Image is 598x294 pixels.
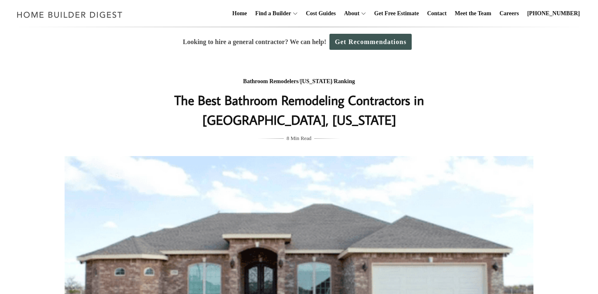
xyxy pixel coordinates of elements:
a: Contact [424,0,450,27]
img: Home Builder Digest [13,7,126,23]
a: Bathroom Remodelers [243,78,299,84]
a: About [341,0,359,27]
a: Get Free Estimate [371,0,422,27]
span: 8 Min Read [287,134,311,143]
a: Home [229,0,250,27]
a: [US_STATE] [300,78,332,84]
a: Meet the Team [452,0,495,27]
a: Careers [496,0,522,27]
a: Cost Guides [303,0,339,27]
h1: The Best Bathroom Remodeling Contractors in [GEOGRAPHIC_DATA], [US_STATE] [135,90,463,130]
a: Get Recommendations [329,34,412,50]
a: Ranking [334,78,355,84]
a: [PHONE_NUMBER] [524,0,583,27]
div: / / [135,77,463,87]
a: Find a Builder [252,0,291,27]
